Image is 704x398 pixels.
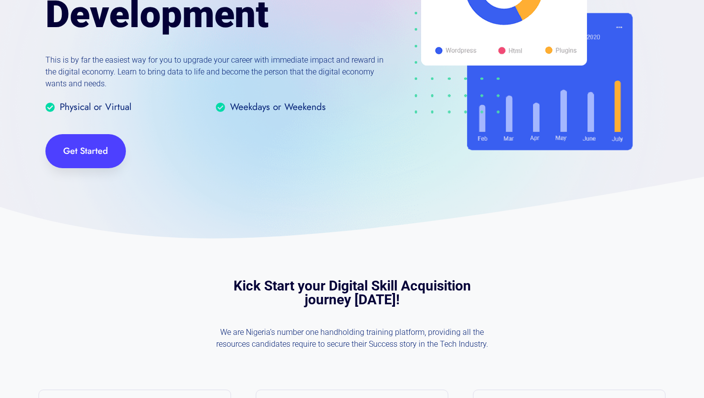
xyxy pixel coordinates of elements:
[214,279,490,307] h2: Kick Start your Digital Skill Acquisition journey [DATE]!
[214,326,490,350] p: We are Nigeria’s number one handholding training platform, providing all the resources candidates...
[63,144,108,158] span: Get Started
[60,100,131,114] span: Physical or Virtual​
[45,54,386,90] p: This is by far the easiest way for you to upgrade your career with immediate impact and reward in...
[230,100,326,114] span: Weekdays or Weekends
